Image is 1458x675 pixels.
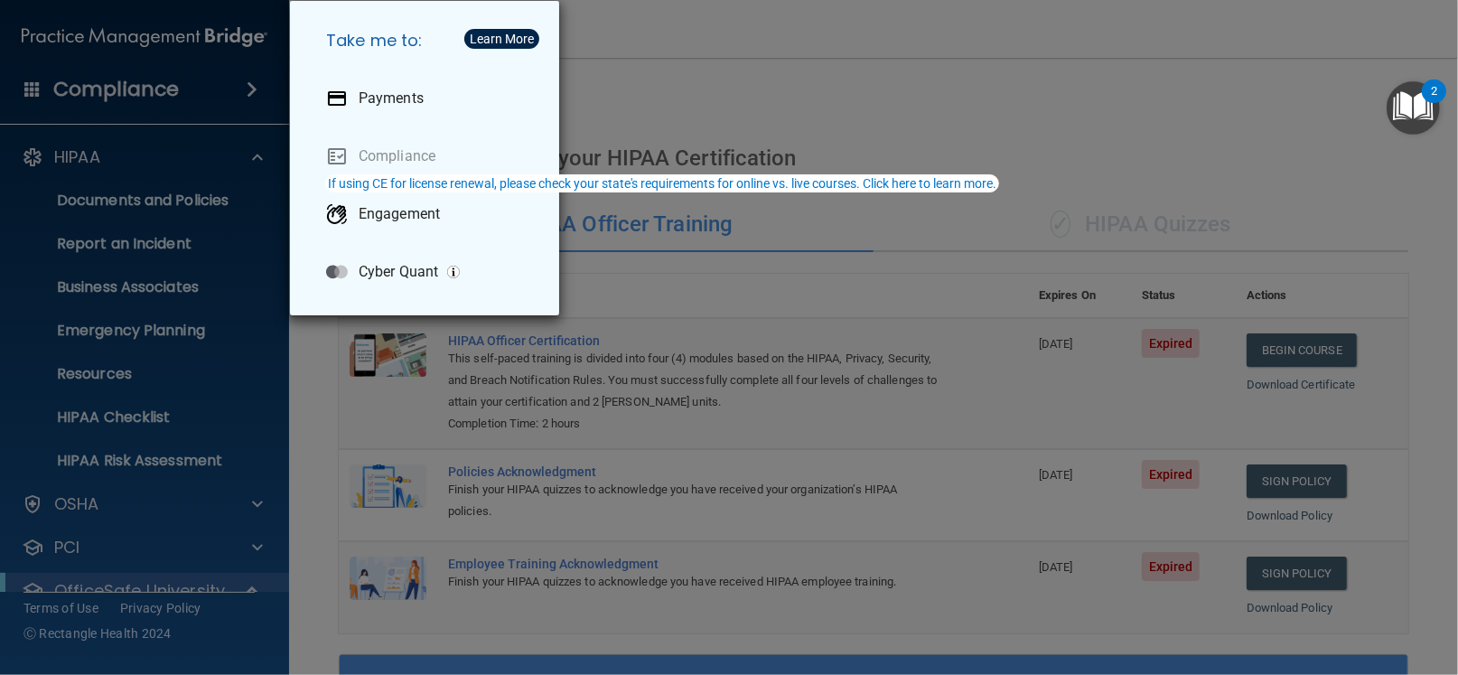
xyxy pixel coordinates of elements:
[464,29,539,49] button: Learn More
[312,73,545,124] a: Payments
[325,174,999,192] button: If using CE for license renewal, please check your state's requirements for online vs. live cours...
[470,33,534,45] div: Learn More
[1387,81,1440,135] button: Open Resource Center, 2 new notifications
[359,205,440,223] p: Engagement
[359,263,438,281] p: Cyber Quant
[312,247,545,297] a: Cyber Quant
[1431,91,1437,115] div: 2
[359,89,424,108] p: Payments
[328,177,996,190] div: If using CE for license renewal, please check your state's requirements for online vs. live cours...
[1146,548,1436,619] iframe: Drift Widget Chat Controller
[312,15,545,66] h5: Take me to:
[312,189,545,239] a: Engagement
[312,131,545,182] a: Compliance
